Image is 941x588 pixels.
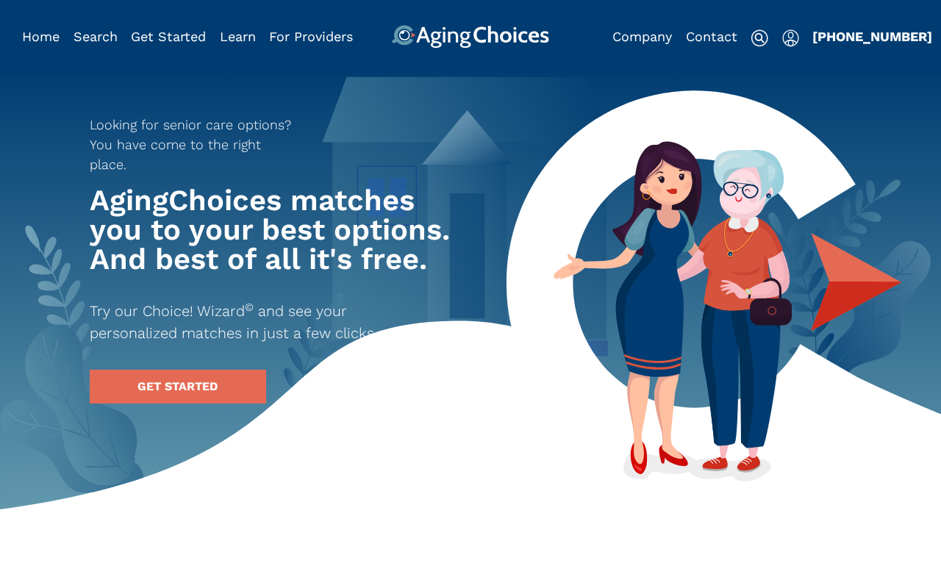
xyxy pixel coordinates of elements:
p: Try our Choice! Wizard and see your personalized matches in just a few clicks. [90,300,431,344]
img: search-icon.svg [751,29,768,47]
img: user-icon.svg [782,29,799,47]
a: Home [22,29,60,44]
img: AgingChoices [392,25,549,49]
a: Contact [686,29,737,44]
a: GET STARTED [90,370,266,404]
a: Learn [220,29,256,44]
div: Popover trigger [782,25,799,49]
p: Looking for senior care options? You have come to the right place. [90,115,301,174]
a: Get Started [131,29,206,44]
sup: © [245,301,254,314]
a: For Providers [269,29,353,44]
a: [PHONE_NUMBER] [812,29,932,44]
div: Popover trigger [74,25,118,49]
a: Company [612,29,672,44]
h1: AgingChoices matches you to your best options. And best of all it's free. [90,186,457,274]
a: Search [74,29,118,44]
